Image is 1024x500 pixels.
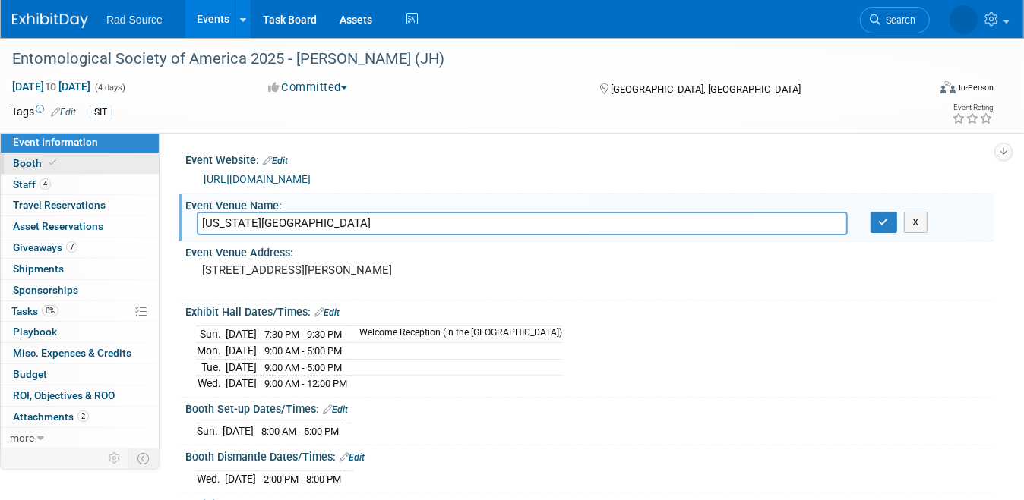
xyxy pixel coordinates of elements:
span: 8:00 AM - 5:00 PM [261,426,339,437]
a: Asset Reservations [1,216,159,237]
div: Event Venue Name: [185,194,994,213]
img: Format-Inperson.png [940,81,956,93]
span: more [10,432,34,444]
td: Sun. [197,423,223,439]
span: [DATE] [DATE] [11,80,91,93]
span: ROI, Objectives & ROO [13,389,115,401]
span: 9:00 AM - 5:00 PM [264,345,342,357]
a: Misc. Expenses & Credits [1,343,159,363]
span: (4 days) [93,83,125,93]
span: Attachments [13,410,89,423]
td: Tue. [197,359,226,376]
a: Budget [1,364,159,385]
span: 2:00 PM - 8:00 PM [264,473,341,485]
a: Event Information [1,132,159,153]
a: Tasks0% [1,301,159,322]
div: Booth Set-up Dates/Times: [185,398,994,417]
span: Giveaways [13,241,77,253]
span: 4 [40,178,51,190]
span: Asset Reservations [13,220,103,232]
div: Event Format [849,79,994,102]
div: Event Website: [185,149,994,168]
a: more [1,428,159,448]
td: Sun. [197,326,226,343]
a: Staff4 [1,175,159,195]
a: Playbook [1,322,159,342]
span: Booth [13,157,59,169]
a: Giveaways7 [1,237,159,258]
div: Booth Dismantle Dates/Times: [185,445,994,465]
span: Misc. Expenses & Credits [13,347,131,359]
div: In-Person [958,82,994,93]
button: X [904,212,928,233]
td: [DATE] [223,423,254,439]
div: Entomological Society of America 2025 - [PERSON_NAME] (JH) [7,46,910,73]
button: Committed [263,80,353,96]
a: Booth [1,153,159,174]
a: Attachments2 [1,407,159,427]
td: Toggle Event Tabs [128,448,160,468]
a: Shipments [1,259,159,279]
td: [DATE] [226,376,257,392]
span: 9:00 AM - 5:00 PM [264,362,342,373]
span: Tasks [11,305,58,317]
a: Travel Reservations [1,195,159,215]
img: ExhibitDay [12,13,88,28]
a: Edit [314,307,340,318]
span: to [44,80,58,93]
a: ROI, Objectives & ROO [1,385,159,406]
a: Edit [323,404,348,415]
a: Edit [340,452,365,463]
a: Edit [51,107,76,118]
span: [GEOGRAPHIC_DATA], [GEOGRAPHIC_DATA] [611,83,801,95]
span: Sponsorships [13,284,78,296]
span: 2 [77,410,89,422]
a: Sponsorships [1,280,159,300]
a: Search [860,7,930,33]
td: [DATE] [225,471,256,487]
a: [URL][DOMAIN_NAME] [204,173,311,185]
td: [DATE] [226,359,257,376]
td: Tags [11,104,76,121]
td: Wed. [197,376,226,392]
span: Event Information [13,136,98,148]
span: Budget [13,368,47,380]
div: SIT [90,105,112,121]
span: Search [880,14,915,26]
span: 0% [42,305,58,316]
td: Wed. [197,471,225,487]
span: 9:00 AM - 12:00 PM [264,378,347,389]
a: Edit [263,156,288,166]
div: Event Rating [952,104,993,112]
img: Darlene Shelton [950,5,978,34]
td: Personalize Event Tab Strip [102,448,128,468]
span: 7 [66,241,77,253]
i: Booth reservation complete [49,159,56,167]
span: 7:30 PM - 9:30 PM [264,329,342,340]
td: Welcome Reception (in the [GEOGRAPHIC_DATA]) [350,326,562,343]
span: Playbook [13,325,57,338]
td: Mon. [197,343,226,360]
td: [DATE] [226,343,257,360]
span: Shipments [13,263,64,275]
span: Travel Reservations [13,199,106,211]
span: Staff [13,178,51,190]
pre: [STREET_ADDRESS][PERSON_NAME] [202,263,505,277]
span: Rad Source [106,14,163,26]
td: [DATE] [226,326,257,343]
div: Exhibit Hall Dates/Times: [185,300,994,320]
div: Event Venue Address: [185,241,994,260]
